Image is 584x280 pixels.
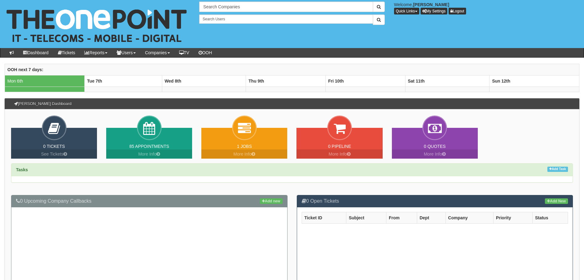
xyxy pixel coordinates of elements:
a: Add Task [547,167,568,172]
th: Ticket ID [302,212,346,223]
a: Logout [449,8,466,14]
input: Search Users [199,14,373,24]
th: Sun 12th [489,75,579,87]
th: OOH next 7 days: [5,64,579,75]
a: More Info [296,149,382,159]
a: OOH [194,48,217,57]
b: [PERSON_NAME] [413,2,449,7]
a: Add New [545,198,568,204]
th: Priority [493,212,532,223]
a: 0 Quotes [424,144,446,149]
th: Thu 9th [246,75,326,87]
h3: 0 Upcoming Company Callbacks [16,198,283,204]
a: More Info [201,149,287,159]
th: Wed 8th [162,75,246,87]
th: Status [532,212,568,223]
th: Subject [346,212,386,223]
td: Mon 6th [5,75,85,87]
a: Companies [140,48,175,57]
a: More Info [392,149,478,159]
a: See Tickets [11,149,97,159]
th: Fri 10th [325,75,405,87]
th: From [386,212,417,223]
a: 85 Appointments [129,144,169,149]
a: 0 Tickets [43,144,65,149]
a: Tickets [53,48,80,57]
a: Users [112,48,140,57]
a: Add new [260,198,282,204]
a: Dashboard [18,48,53,57]
h3: 0 Open Tickets [302,198,568,204]
a: 0 Pipeline [328,144,351,149]
a: More Info [106,149,192,159]
th: Tue 7th [84,75,162,87]
a: Reports [80,48,112,57]
input: Search Companies [199,2,373,12]
div: Welcome, [389,2,584,14]
a: My Settings [421,8,448,14]
th: Dept [417,212,445,223]
strong: Tasks [16,167,28,172]
th: Company [445,212,493,223]
h3: [PERSON_NAME] Dashboard [11,99,75,109]
a: 1 Jobs [237,144,252,149]
th: Sat 11th [405,75,489,87]
a: TV [175,48,194,57]
button: Quick Links [394,8,419,14]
